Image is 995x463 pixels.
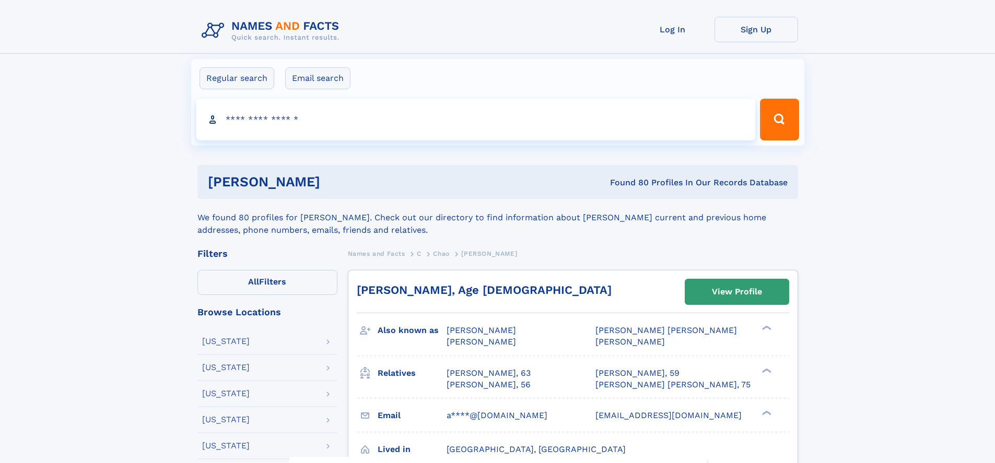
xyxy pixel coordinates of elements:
div: [US_STATE] [202,363,250,372]
span: C [417,250,422,257]
div: [US_STATE] [202,442,250,450]
span: [PERSON_NAME] [447,325,516,335]
a: C [417,247,422,260]
h3: Email [378,407,447,424]
span: [PERSON_NAME] [447,337,516,347]
div: View Profile [712,280,762,304]
a: [PERSON_NAME], Age [DEMOGRAPHIC_DATA] [357,283,612,296]
div: ❯ [759,325,772,331]
div: [US_STATE] [202,337,250,346]
a: Log In [631,17,715,42]
a: Names and Facts [348,247,405,260]
span: [PERSON_NAME] [595,337,665,347]
input: search input [196,99,756,140]
h3: Relatives [378,364,447,382]
div: [US_STATE] [202,389,250,398]
span: All [248,277,259,287]
span: [PERSON_NAME] [PERSON_NAME] [595,325,737,335]
img: Logo Names and Facts [197,17,348,45]
span: [PERSON_NAME] [461,250,517,257]
a: [PERSON_NAME], 59 [595,367,680,379]
label: Email search [285,67,350,89]
div: ❯ [759,409,772,416]
div: We found 80 profiles for [PERSON_NAME]. Check out our directory to find information about [PERSON... [197,199,798,236]
label: Regular search [200,67,274,89]
h3: Also known as [378,322,447,339]
a: [PERSON_NAME], 63 [447,367,531,379]
span: Chao [433,250,449,257]
a: View Profile [685,279,789,304]
div: [US_STATE] [202,415,250,424]
div: ❯ [759,367,772,374]
a: [PERSON_NAME] [PERSON_NAME], 75 [595,379,751,390]
a: Sign Up [715,17,798,42]
div: Found 80 Profiles In Our Records Database [465,177,788,188]
label: Filters [197,270,337,295]
div: Browse Locations [197,307,337,317]
h3: Lived in [378,441,447,458]
a: Chao [433,247,449,260]
button: Search Button [760,99,799,140]
span: [GEOGRAPHIC_DATA], [GEOGRAPHIC_DATA] [447,444,626,454]
span: [EMAIL_ADDRESS][DOMAIN_NAME] [595,410,742,420]
h1: [PERSON_NAME] [208,175,465,188]
a: [PERSON_NAME], 56 [447,379,531,390]
div: Filters [197,249,337,258]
